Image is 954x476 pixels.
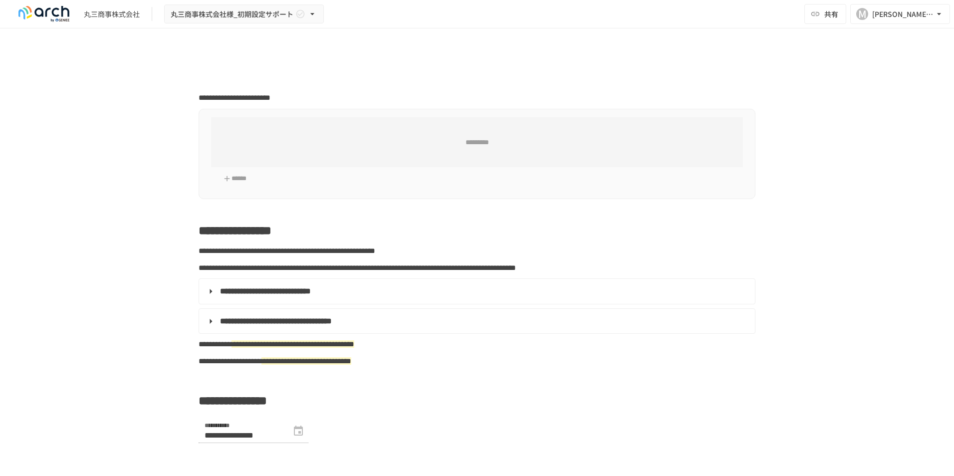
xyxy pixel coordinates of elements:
span: 共有 [824,8,838,19]
div: M [856,8,868,20]
span: 丸三商事株式会社様_初期設定サポート [171,8,293,20]
div: [PERSON_NAME][EMAIL_ADDRESS][DOMAIN_NAME] [872,8,934,20]
button: 丸三商事株式会社様_初期設定サポート [164,4,324,24]
div: 丸三商事株式会社 [84,9,140,19]
button: 共有 [804,4,846,24]
button: M[PERSON_NAME][EMAIL_ADDRESS][DOMAIN_NAME] [850,4,950,24]
img: logo-default@2x-9cf2c760.svg [12,6,76,22]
